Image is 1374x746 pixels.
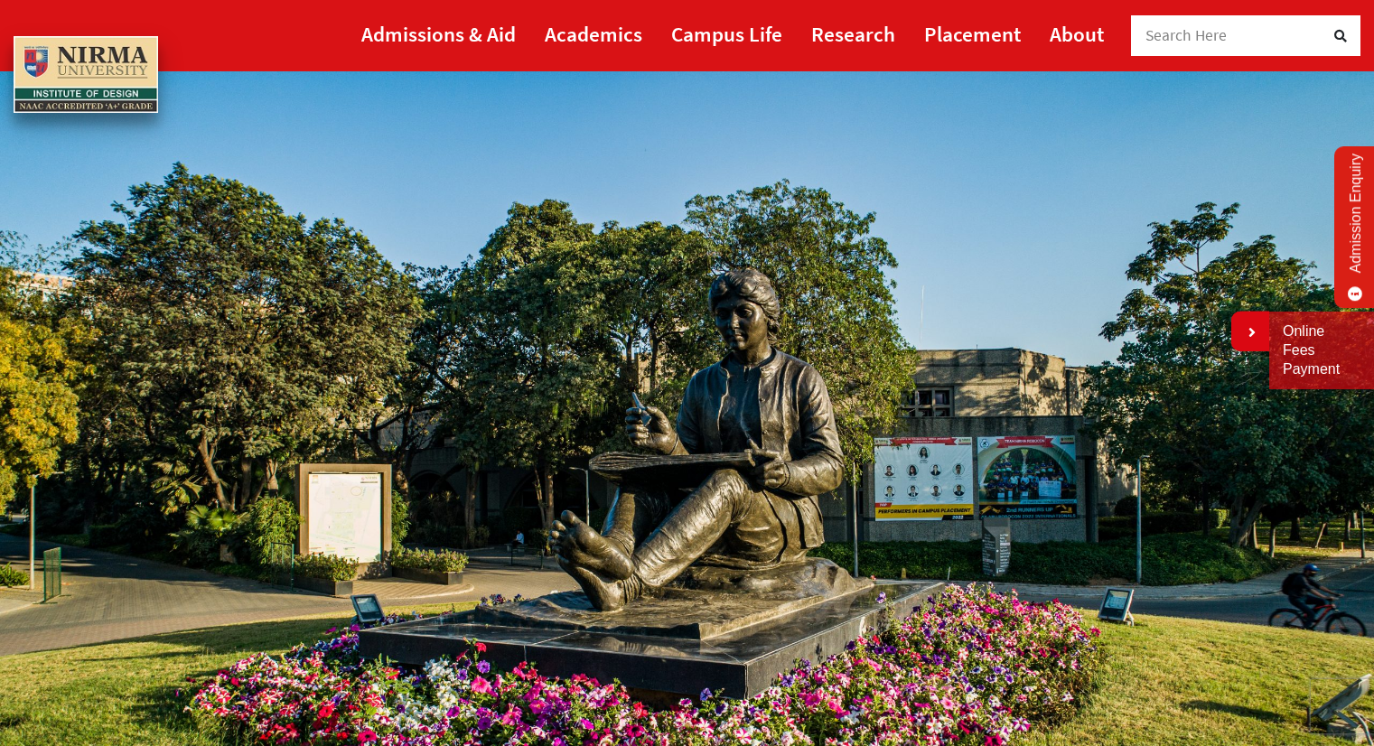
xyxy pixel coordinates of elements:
[1283,322,1360,378] a: Online Fees Payment
[811,14,895,54] a: Research
[1050,14,1104,54] a: About
[14,36,158,114] img: main_logo
[671,14,782,54] a: Campus Life
[1145,25,1228,45] span: Search Here
[361,14,516,54] a: Admissions & Aid
[924,14,1021,54] a: Placement
[545,14,642,54] a: Academics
